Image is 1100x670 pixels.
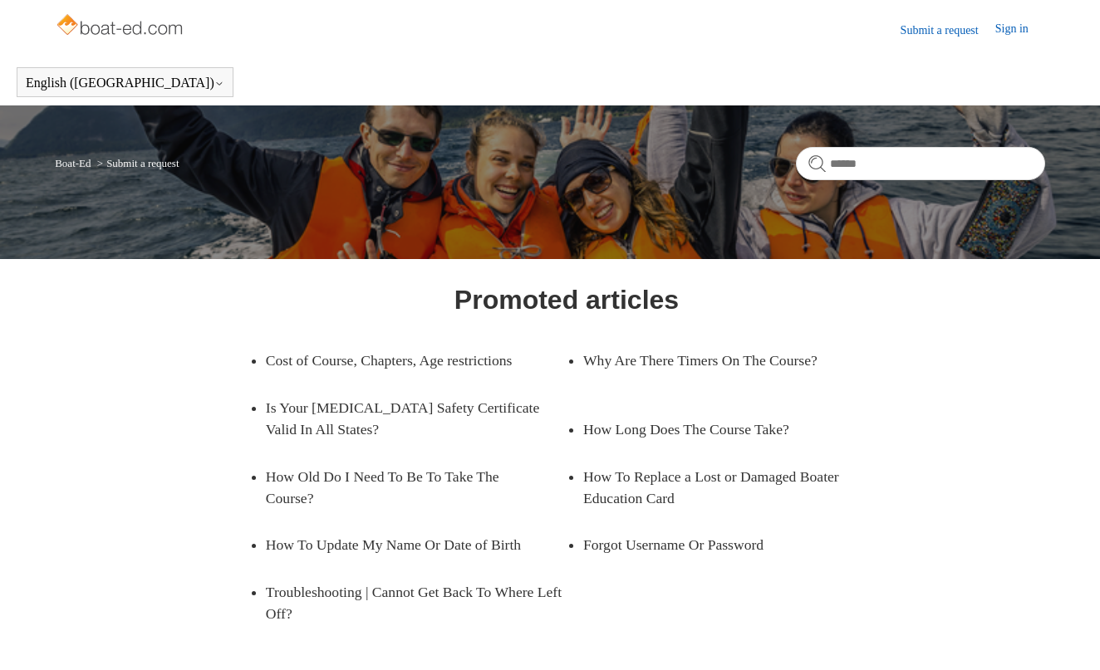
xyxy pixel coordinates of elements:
[583,337,859,384] a: Why Are There Timers On The Course?
[55,10,187,43] img: Boat-Ed Help Center home page
[583,453,884,522] a: How To Replace a Lost or Damaged Boater Education Card
[901,22,995,39] a: Submit a request
[266,521,542,568] a: How To Update My Name Or Date of Birth
[266,569,567,638] a: Troubleshooting | Cannot Get Back To Where Left Off?
[796,147,1045,180] input: Search
[995,20,1045,40] a: Sign in
[55,157,91,169] a: Boat-Ed
[55,157,94,169] li: Boat-Ed
[26,76,224,90] button: English ([GEOGRAPHIC_DATA])
[94,157,179,169] li: Submit a request
[266,337,542,384] a: Cost of Course, Chapters, Age restrictions
[266,453,542,522] a: How Old Do I Need To Be To Take The Course?
[454,280,679,320] h1: Promoted articles
[583,521,859,568] a: Forgot Username Or Password
[266,384,567,453] a: Is Your [MEDICAL_DATA] Safety Certificate Valid In All States?
[583,406,859,452] a: How Long Does The Course Take?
